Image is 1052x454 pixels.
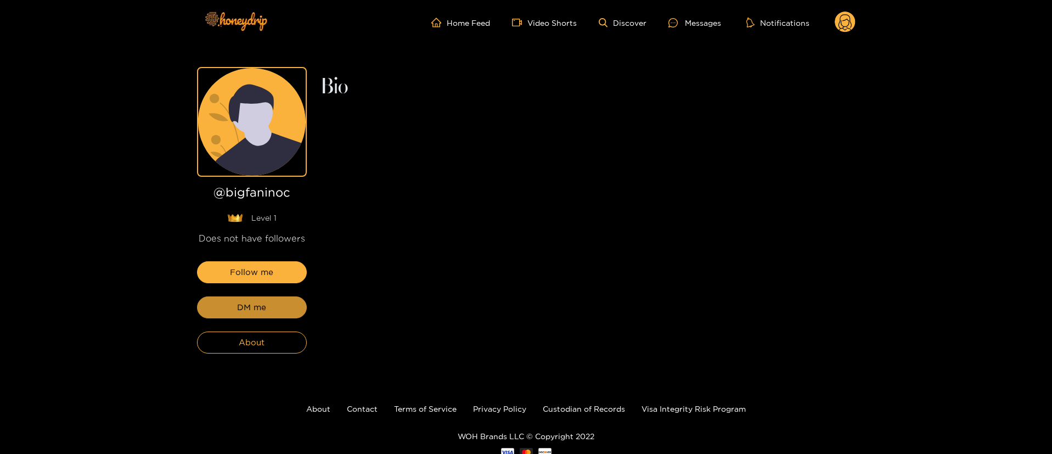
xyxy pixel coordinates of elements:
img: lavel grade [227,214,243,222]
div: Messages [668,16,721,29]
h2: Bio [320,78,856,97]
a: Visa Integrity Risk Program [642,405,746,413]
a: Custodian of Records [543,405,625,413]
button: Follow me [197,261,307,283]
span: About [239,336,265,349]
a: Contact [347,405,378,413]
span: Level 1 [251,212,277,223]
a: Home Feed [431,18,490,27]
a: Terms of Service [394,405,457,413]
span: home [431,18,447,27]
div: Does not have followers [197,232,307,245]
h1: @ bigfaninoc [197,186,307,204]
a: About [306,405,330,413]
button: Notifications [743,17,813,28]
span: video-camera [512,18,527,27]
a: Discover [599,18,646,27]
button: About [197,332,307,354]
a: Privacy Policy [473,405,526,413]
span: Follow me [230,266,273,279]
button: DM me [197,296,307,318]
a: Video Shorts [512,18,577,27]
span: DM me [237,301,266,314]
